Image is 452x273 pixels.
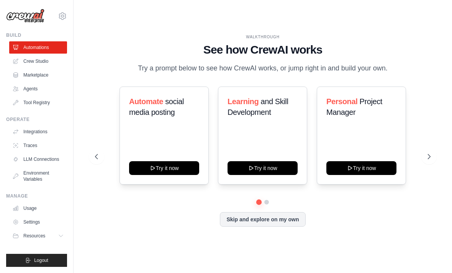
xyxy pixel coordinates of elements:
[9,139,67,152] a: Traces
[9,55,67,67] a: Crew Studio
[228,97,259,106] span: Learning
[6,32,67,38] div: Build
[326,97,382,116] span: Project Manager
[9,153,67,165] a: LLM Connections
[6,9,44,23] img: Logo
[95,34,431,40] div: WALKTHROUGH
[23,233,45,239] span: Resources
[129,161,199,175] button: Try it now
[9,41,67,54] a: Automations
[6,254,67,267] button: Logout
[95,43,431,57] h1: See how CrewAI works
[9,230,67,242] button: Resources
[326,161,396,175] button: Try it now
[228,161,298,175] button: Try it now
[6,116,67,123] div: Operate
[9,126,67,138] a: Integrations
[9,202,67,214] a: Usage
[134,63,391,74] p: Try a prompt below to see how CrewAI works, or jump right in and build your own.
[9,69,67,81] a: Marketplace
[9,216,67,228] a: Settings
[9,167,67,185] a: Environment Variables
[220,212,305,227] button: Skip and explore on my own
[9,96,67,109] a: Tool Registry
[326,97,357,106] span: Personal
[34,257,48,263] span: Logout
[228,97,288,116] span: and Skill Development
[129,97,163,106] span: Automate
[9,83,67,95] a: Agents
[129,97,184,116] span: social media posting
[6,193,67,199] div: Manage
